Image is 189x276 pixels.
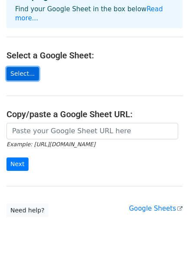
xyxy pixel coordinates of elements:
[146,234,189,276] iframe: Chat Widget
[6,50,183,61] h4: Select a Google Sheet:
[6,123,178,139] input: Paste your Google Sheet URL here
[6,67,39,80] a: Select...
[15,5,174,23] p: Find your Google Sheet in the box below
[6,109,183,119] h4: Copy/paste a Google Sheet URL:
[6,157,29,171] input: Next
[6,204,48,217] a: Need help?
[15,5,163,22] a: Read more...
[146,234,189,276] div: Widget de chat
[129,205,183,212] a: Google Sheets
[6,141,95,148] small: Example: [URL][DOMAIN_NAME]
